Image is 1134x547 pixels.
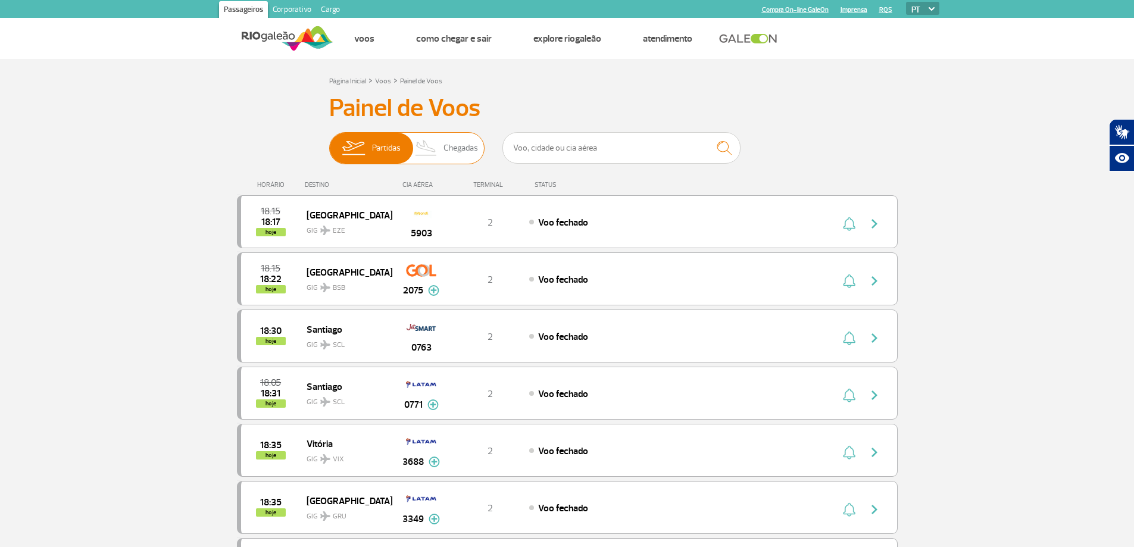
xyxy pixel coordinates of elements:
[392,181,451,189] div: CIA AÉREA
[256,228,286,236] span: hoje
[429,514,440,524] img: mais-info-painel-voo.svg
[843,217,855,231] img: sino-painel-voo.svg
[428,285,439,296] img: mais-info-painel-voo.svg
[260,379,281,387] span: 2025-08-27 18:05:00
[867,217,882,231] img: seta-direita-painel-voo.svg
[502,132,741,164] input: Voo, cidade ou cia aérea
[333,226,345,236] span: EZE
[538,388,588,400] span: Voo fechado
[307,390,383,408] span: GIG
[307,505,383,522] span: GIG
[843,331,855,345] img: sino-painel-voo.svg
[843,388,855,402] img: sino-painel-voo.svg
[240,181,305,189] div: HORÁRIO
[488,388,493,400] span: 2
[320,397,330,407] img: destiny_airplane.svg
[335,133,372,164] img: slider-embarque
[305,181,392,189] div: DESTINO
[402,512,424,526] span: 3349
[427,399,439,410] img: mais-info-painel-voo.svg
[307,219,383,236] span: GIG
[368,73,373,87] a: >
[268,1,316,20] a: Corporativo
[403,283,423,298] span: 2075
[307,333,383,351] span: GIG
[333,340,345,351] span: SCL
[867,502,882,517] img: seta-direita-painel-voo.svg
[402,455,424,469] span: 3688
[443,133,478,164] span: Chegadas
[329,77,366,86] a: Página Inicial
[256,451,286,460] span: hoje
[307,436,383,451] span: Vitória
[451,181,529,189] div: TERMINAL
[762,6,829,14] a: Compra On-line GaleOn
[333,454,344,465] span: VIX
[320,340,330,349] img: destiny_airplane.svg
[529,181,626,189] div: STATUS
[411,340,432,355] span: 0763
[538,445,588,457] span: Voo fechado
[393,73,398,87] a: >
[333,397,345,408] span: SCL
[372,133,401,164] span: Partidas
[538,502,588,514] span: Voo fechado
[307,207,383,223] span: [GEOGRAPHIC_DATA]
[400,77,442,86] a: Painel de Voos
[261,207,280,215] span: 2025-08-27 18:15:00
[260,275,282,283] span: 2025-08-27 18:22:48
[256,508,286,517] span: hoje
[307,379,383,394] span: Santiago
[533,33,601,45] a: Explore RIOgaleão
[488,502,493,514] span: 2
[1109,119,1134,145] button: Abrir tradutor de língua de sinais.
[256,399,286,408] span: hoje
[260,441,282,449] span: 2025-08-27 18:35:00
[538,274,588,286] span: Voo fechado
[867,445,882,460] img: seta-direita-painel-voo.svg
[261,218,280,226] span: 2025-08-27 18:17:24
[1109,119,1134,171] div: Plugin de acessibilidade da Hand Talk.
[333,511,346,522] span: GRU
[488,331,493,343] span: 2
[320,511,330,521] img: destiny_airplane.svg
[260,327,282,335] span: 2025-08-27 18:30:00
[404,398,423,412] span: 0771
[538,217,588,229] span: Voo fechado
[843,502,855,517] img: sino-painel-voo.svg
[488,445,493,457] span: 2
[1109,145,1134,171] button: Abrir recursos assistivos.
[307,276,383,293] span: GIG
[488,274,493,286] span: 2
[307,264,383,280] span: [GEOGRAPHIC_DATA]
[416,33,492,45] a: Como chegar e sair
[329,93,805,123] h3: Painel de Voos
[316,1,345,20] a: Cargo
[320,283,330,292] img: destiny_airplane.svg
[333,283,345,293] span: BSB
[409,133,444,164] img: slider-desembarque
[261,389,280,398] span: 2025-08-27 18:31:00
[261,264,280,273] span: 2025-08-27 18:15:00
[411,226,432,240] span: 5903
[307,321,383,337] span: Santiago
[841,6,867,14] a: Imprensa
[219,1,268,20] a: Passageiros
[320,226,330,235] img: destiny_airplane.svg
[867,388,882,402] img: seta-direita-painel-voo.svg
[354,33,374,45] a: Voos
[320,454,330,464] img: destiny_airplane.svg
[256,337,286,345] span: hoje
[307,493,383,508] span: [GEOGRAPHIC_DATA]
[488,217,493,229] span: 2
[867,274,882,288] img: seta-direita-painel-voo.svg
[843,445,855,460] img: sino-painel-voo.svg
[643,33,692,45] a: Atendimento
[879,6,892,14] a: RQS
[843,274,855,288] img: sino-painel-voo.svg
[429,457,440,467] img: mais-info-painel-voo.svg
[375,77,391,86] a: Voos
[260,498,282,507] span: 2025-08-27 18:35:00
[538,331,588,343] span: Voo fechado
[256,285,286,293] span: hoje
